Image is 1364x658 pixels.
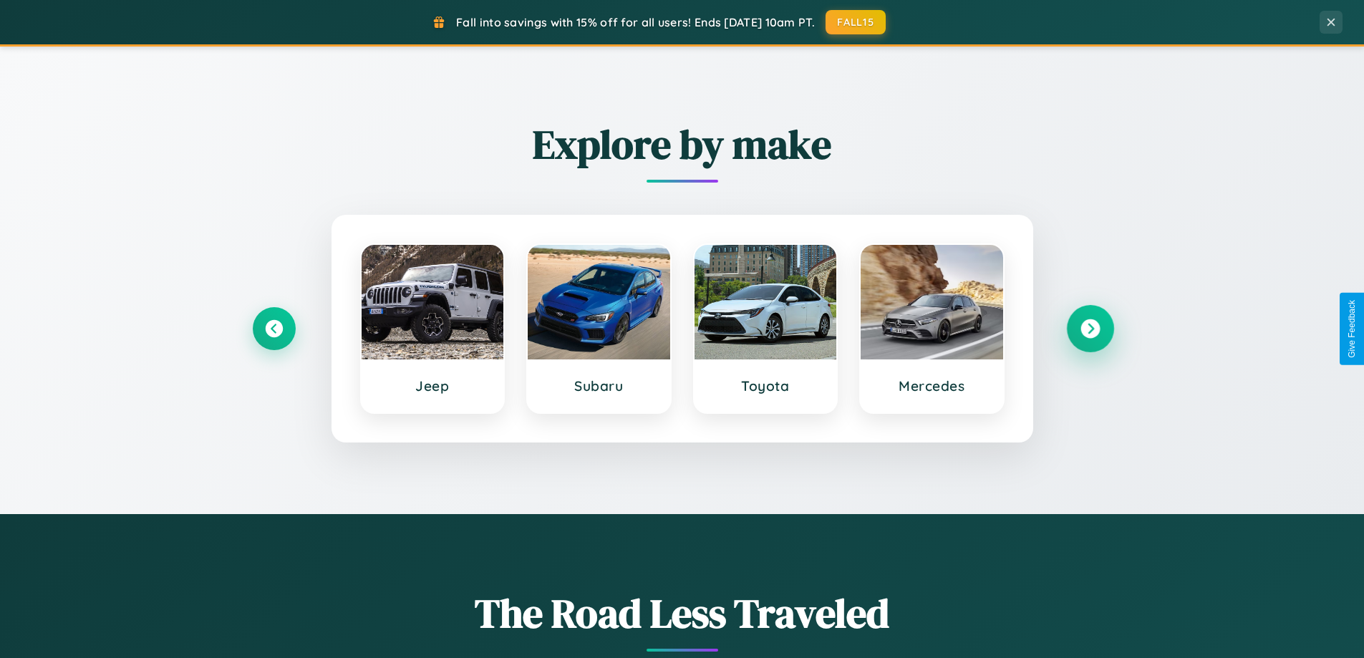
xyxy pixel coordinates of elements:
[826,10,886,34] button: FALL15
[709,377,823,395] h3: Toyota
[1347,300,1357,358] div: Give Feedback
[456,15,815,29] span: Fall into savings with 15% off for all users! Ends [DATE] 10am PT.
[376,377,490,395] h3: Jeep
[253,117,1112,172] h2: Explore by make
[542,377,656,395] h3: Subaru
[253,586,1112,641] h1: The Road Less Traveled
[875,377,989,395] h3: Mercedes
